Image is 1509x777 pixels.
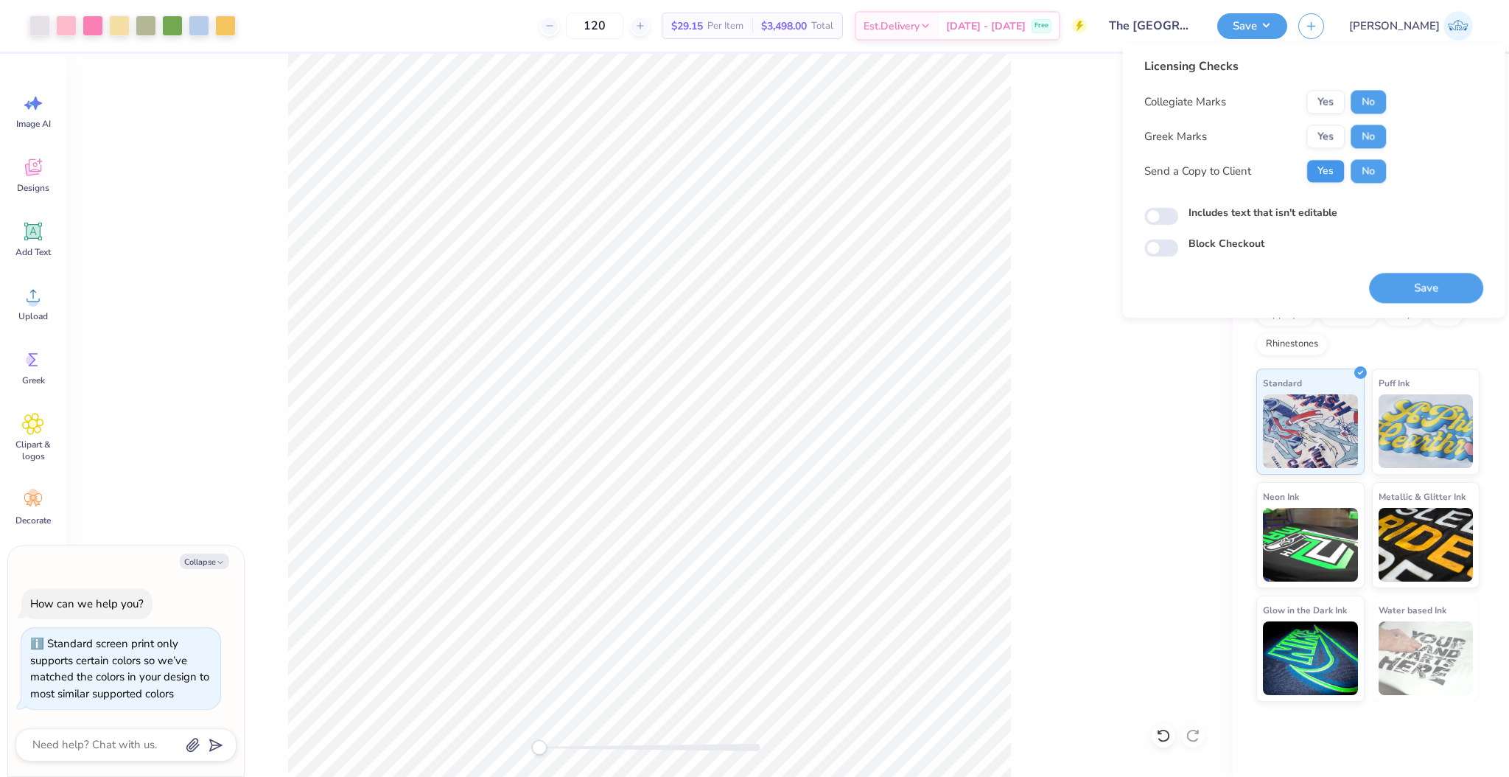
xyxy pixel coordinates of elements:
img: Puff Ink [1379,394,1474,468]
div: How can we help you? [30,596,144,611]
span: Water based Ink [1379,602,1446,618]
div: Greek Marks [1144,128,1207,145]
span: Neon Ink [1263,489,1299,504]
div: Rhinestones [1256,333,1328,355]
button: Yes [1306,159,1345,183]
div: Accessibility label [532,740,547,755]
button: No [1351,125,1386,148]
span: Free [1034,21,1048,31]
div: Standard screen print only supports certain colors so we’ve matched the colors in your design to ... [30,636,209,701]
span: Clipart & logos [9,439,57,462]
span: Add Text [15,246,51,258]
span: Puff Ink [1379,375,1410,391]
button: Save [1217,13,1287,39]
span: [PERSON_NAME] [1349,18,1440,35]
label: Block Checkout [1188,237,1264,252]
button: No [1351,90,1386,114]
img: Glow in the Dark Ink [1263,621,1358,695]
span: Metallic & Glitter Ink [1379,489,1466,504]
img: Water based Ink [1379,621,1474,695]
span: Glow in the Dark Ink [1263,602,1347,618]
button: Save [1369,273,1483,303]
span: Total [811,18,833,34]
span: Greek [22,374,45,386]
span: Designs [17,182,49,194]
label: Includes text that isn't editable [1188,205,1337,220]
img: Standard [1263,394,1358,468]
img: Josephine Amber Orros [1443,11,1473,41]
span: Image AI [16,118,51,130]
a: [PERSON_NAME] [1342,11,1480,41]
span: Upload [18,310,48,322]
div: Collegiate Marks [1144,94,1226,110]
span: [DATE] - [DATE] [946,18,1026,34]
div: Send a Copy to Client [1144,163,1251,180]
span: $3,498.00 [761,18,807,34]
input: Untitled Design [1098,11,1206,41]
input: – – [566,13,623,39]
span: Decorate [15,515,51,526]
button: Collapse [180,554,229,569]
button: No [1351,159,1386,183]
button: Yes [1306,90,1345,114]
img: Metallic & Glitter Ink [1379,508,1474,582]
span: Per Item [707,18,743,34]
span: Est. Delivery [864,18,920,34]
span: Standard [1263,375,1302,391]
img: Neon Ink [1263,508,1358,582]
button: Yes [1306,125,1345,148]
div: Licensing Checks [1144,58,1386,75]
span: $29.15 [671,18,703,34]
